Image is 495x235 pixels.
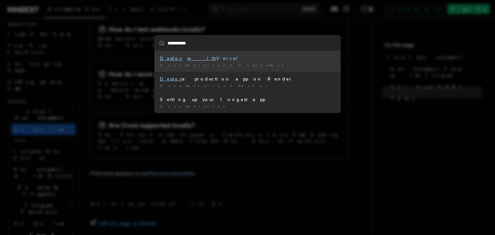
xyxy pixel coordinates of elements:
span: / [230,63,236,67]
mark: Deploy [160,56,182,61]
span: Render [238,84,272,88]
span: Documentation [160,84,228,88]
div: Vercel [160,55,335,61]
span: Documentation [160,63,228,67]
span: Deployment [238,63,287,67]
div: a production app on Render [160,76,335,82]
span: Documentation [160,104,228,108]
mark: Deploy [160,76,182,81]
div: Setting up your Inngest app [160,96,335,103]
span: / [230,84,236,88]
mark: with [187,56,216,61]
